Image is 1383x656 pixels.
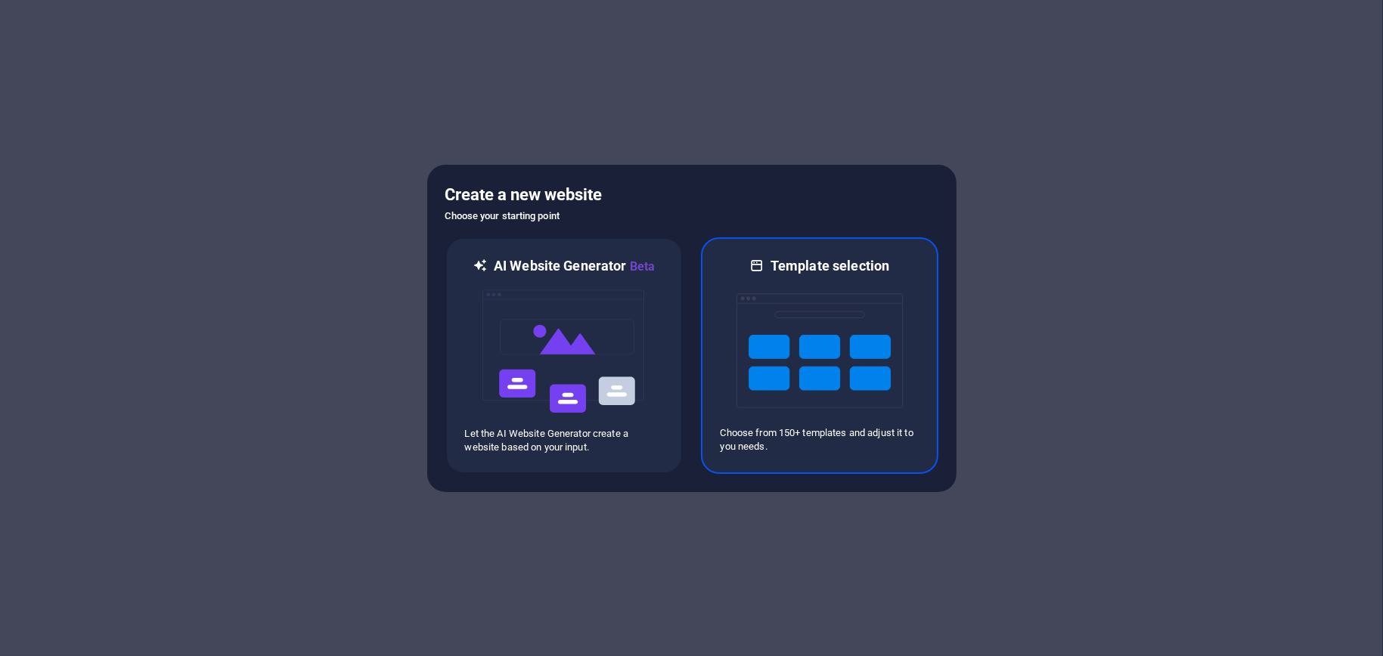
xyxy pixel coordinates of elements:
[465,427,663,454] p: Let the AI Website Generator create a website based on your input.
[445,183,938,207] h5: Create a new website
[481,276,647,427] img: ai
[771,257,889,275] h6: Template selection
[445,207,938,225] h6: Choose your starting point
[721,426,919,453] p: Choose from 150+ templates and adjust it to you needs.
[627,259,656,274] span: Beta
[701,237,938,474] div: Template selectionChoose from 150+ templates and adjust it to you needs.
[445,237,683,474] div: AI Website GeneratorBetaaiLet the AI Website Generator create a website based on your input.
[494,257,655,276] h6: AI Website Generator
